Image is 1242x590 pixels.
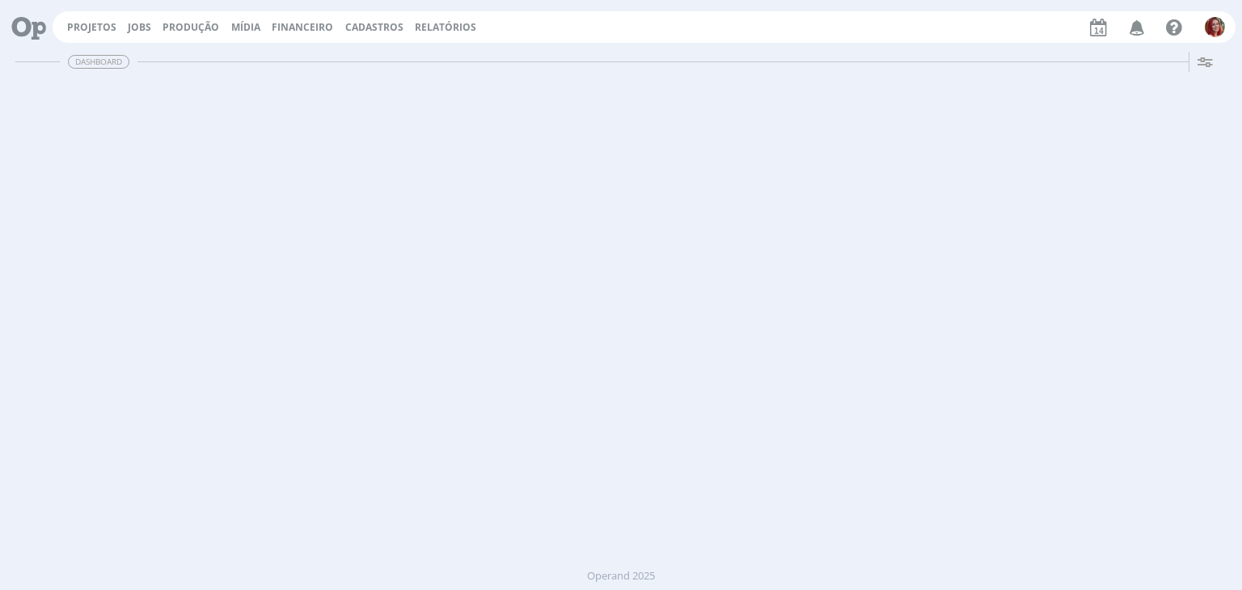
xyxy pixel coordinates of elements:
[340,21,408,34] button: Cadastros
[345,20,403,34] span: Cadastros
[415,20,476,34] a: Relatórios
[67,20,116,34] a: Projetos
[163,20,219,34] a: Produção
[1204,13,1226,41] button: G
[62,21,121,34] button: Projetos
[410,21,481,34] button: Relatórios
[123,21,156,34] button: Jobs
[272,20,333,34] a: Financeiro
[267,21,338,34] button: Financeiro
[128,20,151,34] a: Jobs
[158,21,224,34] button: Produção
[1205,17,1225,37] img: G
[226,21,265,34] button: Mídia
[231,20,260,34] a: Mídia
[68,55,129,69] span: Dashboard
